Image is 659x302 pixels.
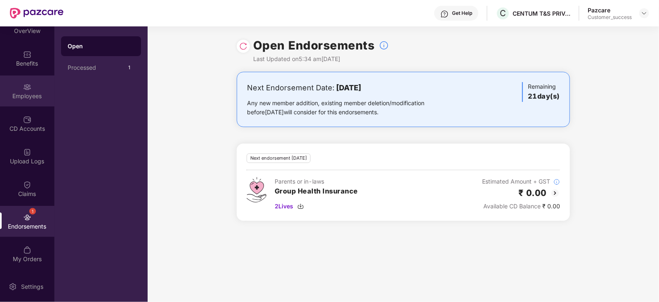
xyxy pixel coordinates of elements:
[513,9,570,17] div: CENTUM T&S PRIVATE LIMITED
[500,8,506,18] span: C
[10,8,64,19] img: New Pazcare Logo
[68,64,125,71] div: Processed
[23,181,31,189] img: svg+xml;base64,PHN2ZyBpZD0iQ2xhaW0iIHhtbG5zPSJodHRwOi8vd3d3LnczLm9yZy8yMDAwL3N2ZyIgd2lkdGg9IjIwIi...
[379,40,389,50] img: svg+xml;base64,PHN2ZyBpZD0iSW5mb18tXzMyeDMyIiBkYXRhLW5hbWU9IkluZm8gLSAzMngzMiIgeG1sbnM9Imh0dHA6Ly...
[482,202,560,211] div: ₹ 0.00
[23,83,31,91] img: svg+xml;base64,PHN2ZyBpZD0iRW1wbG95ZWVzIiB4bWxucz0iaHR0cDovL3d3dy53My5vcmcvMjAwMC9zdmciIHdpZHRoPS...
[29,208,36,215] div: 1
[125,63,134,73] div: 1
[247,177,266,203] img: svg+xml;base64,PHN2ZyB4bWxucz0iaHR0cDovL3d3dy53My5vcmcvMjAwMC9zdmciIHdpZHRoPSI0Ny43MTQiIGhlaWdodD...
[9,283,17,291] img: svg+xml;base64,PHN2ZyBpZD0iU2V0dGluZy0yMHgyMCIgeG1sbnM9Imh0dHA6Ly93d3cudzMub3JnLzIwMDAvc3ZnIiB3aW...
[588,14,632,21] div: Customer_success
[247,82,450,94] div: Next Endorsement Date:
[550,188,560,198] img: svg+xml;base64,PHN2ZyBpZD0iQmFjay0yMHgyMCIgeG1sbnM9Imh0dHA6Ly93d3cudzMub3JnLzIwMDAvc3ZnIiB3aWR0aD...
[23,213,31,222] img: svg+xml;base64,PHN2ZyBpZD0iRW5kb3JzZW1lbnRzIiB4bWxucz0iaHR0cDovL3d3dy53My5vcmcvMjAwMC9zdmciIHdpZH...
[297,203,304,210] img: svg+xml;base64,PHN2ZyBpZD0iRG93bmxvYWQtMzJ4MzIiIHhtbG5zPSJodHRwOi8vd3d3LnczLm9yZy8yMDAwL3N2ZyIgd2...
[19,283,46,291] div: Settings
[247,99,450,117] div: Any new member addition, existing member deletion/modification before [DATE] will consider for th...
[23,148,31,156] img: svg+xml;base64,PHN2ZyBpZD0iVXBsb2FkX0xvZ3MiIGRhdGEtbmFtZT0iVXBsb2FkIExvZ3MiIHhtbG5zPSJodHRwOi8vd3...
[239,42,247,50] img: svg+xml;base64,PHN2ZyBpZD0iUmVsb2FkLTMyeDMyIiB4bWxucz0iaHR0cDovL3d3dy53My5vcmcvMjAwMC9zdmciIHdpZH...
[23,50,31,59] img: svg+xml;base64,PHN2ZyBpZD0iQmVuZWZpdHMiIHhtbG5zPSJodHRwOi8vd3d3LnczLm9yZy8yMDAwL3N2ZyIgd2lkdGg9Ij...
[641,10,647,17] img: svg+xml;base64,PHN2ZyBpZD0iRHJvcGRvd24tMzJ4MzIiIHhtbG5zPSJodHRwOi8vd3d3LnczLm9yZy8yMDAwL3N2ZyIgd2...
[588,6,632,14] div: Pazcare
[553,179,560,185] img: svg+xml;base64,PHN2ZyBpZD0iSW5mb18tXzMyeDMyIiBkYXRhLW5hbWU9IkluZm8gLSAzMngzMiIgeG1sbnM9Imh0dHA6Ly...
[518,186,547,200] h2: ₹ 0.00
[482,177,560,186] div: Estimated Amount + GST
[336,83,361,92] b: [DATE]
[23,246,31,254] img: svg+xml;base64,PHN2ZyBpZD0iTXlfT3JkZXJzIiBkYXRhLW5hbWU9Ik15IE9yZGVycyIgeG1sbnM9Imh0dHA6Ly93d3cudz...
[483,203,541,210] span: Available CD Balance
[275,186,358,197] h3: Group Health Insurance
[275,202,293,211] span: 2 Lives
[452,10,472,17] div: Get Help
[522,82,560,102] div: Remaining
[253,54,389,64] div: Last Updated on 5:34 am[DATE]
[23,116,31,124] img: svg+xml;base64,PHN2ZyBpZD0iQ0RfQWNjb3VudHMiIGRhdGEtbmFtZT0iQ0QgQWNjb3VudHMiIHhtbG5zPSJodHRwOi8vd3...
[528,91,560,102] h3: 21 day(s)
[275,177,358,186] div: Parents or in-laws
[253,36,375,54] h1: Open Endorsements
[68,42,134,50] div: Open
[440,10,449,18] img: svg+xml;base64,PHN2ZyBpZD0iSGVscC0zMngzMiIgeG1sbnM9Imh0dHA6Ly93d3cudzMub3JnLzIwMDAvc3ZnIiB3aWR0aD...
[247,153,311,163] div: Next endorsement [DATE]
